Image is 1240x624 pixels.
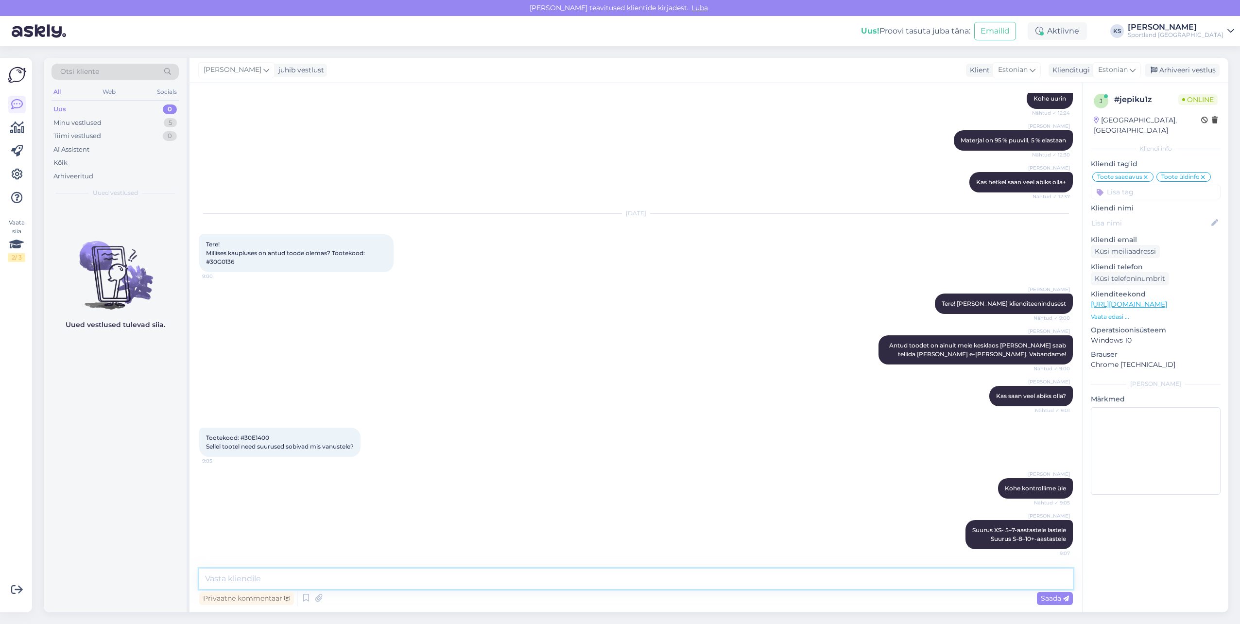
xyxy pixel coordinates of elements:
[1028,378,1070,385] span: [PERSON_NAME]
[976,178,1066,186] span: Kas hetkel saan veel abiks olla+
[53,145,89,155] div: AI Assistent
[966,65,990,75] div: Klient
[101,86,118,98] div: Web
[1033,95,1066,102] span: Kohe uurin
[998,65,1028,75] span: Estonian
[53,118,102,128] div: Minu vestlused
[202,273,239,280] span: 9:00
[1091,203,1221,213] p: Kliendi nimi
[155,86,179,98] div: Socials
[93,189,138,197] span: Uued vestlused
[1033,193,1070,200] span: Nähtud ✓ 12:37
[1033,550,1070,557] span: 9:07
[53,172,93,181] div: Arhiveeritud
[1091,144,1221,153] div: Kliendi info
[942,300,1066,307] span: Tere! [PERSON_NAME] klienditeenindusest
[1098,65,1128,75] span: Estonian
[44,224,187,311] img: No chats
[1091,380,1221,388] div: [PERSON_NAME]
[199,209,1073,218] div: [DATE]
[199,592,294,605] div: Privaatne kommentaar
[60,67,99,77] span: Otsi kliente
[1033,365,1070,372] span: Nähtud ✓ 9:00
[889,342,1068,358] span: Antud toodet on ainult meie kesklaos [PERSON_NAME] saab tellida [PERSON_NAME] e-[PERSON_NAME]. Va...
[1033,499,1070,506] span: Nähtud ✓ 9:05
[1178,94,1218,105] span: Online
[1091,235,1221,245] p: Kliendi email
[1028,164,1070,172] span: [PERSON_NAME]
[164,118,177,128] div: 5
[52,86,63,98] div: All
[861,25,970,37] div: Proovi tasuta juba täna:
[206,434,354,450] span: Tootekood: #30E1400 Sellel tootel need suurused sobivad mis vanustele?
[1091,325,1221,335] p: Operatsioonisüsteem
[1091,159,1221,169] p: Kliendi tag'id
[861,26,879,35] b: Uus!
[8,218,25,262] div: Vaata siia
[996,392,1066,399] span: Kas saan veel abiks olla?
[1110,24,1124,38] div: KS
[1094,115,1201,136] div: [GEOGRAPHIC_DATA], [GEOGRAPHIC_DATA]
[1041,594,1069,603] span: Saada
[1091,360,1221,370] p: Chrome [TECHNICAL_ID]
[1091,335,1221,346] p: Windows 10
[1091,394,1221,404] p: Märkmed
[1145,64,1220,77] div: Arhiveeri vestlus
[1049,65,1090,75] div: Klienditugi
[1028,286,1070,293] span: [PERSON_NAME]
[163,104,177,114] div: 0
[53,158,68,168] div: Kõik
[961,137,1066,144] span: Materjal on 95 % puuvill, 5 % elastaan
[206,241,366,265] span: Tere! Millises kaupluses on antud toode olemas? Tootekood: #30G0136
[1091,185,1221,199] input: Lisa tag
[8,66,26,84] img: Askly Logo
[275,65,324,75] div: juhib vestlust
[1091,289,1221,299] p: Klienditeekond
[974,22,1016,40] button: Emailid
[1100,97,1102,104] span: j
[204,65,261,75] span: [PERSON_NAME]
[53,104,66,114] div: Uus
[1032,109,1070,117] span: Nähtud ✓ 12:24
[66,320,165,330] p: Uued vestlused tulevad siia.
[1028,22,1087,40] div: Aktiivne
[1028,470,1070,478] span: [PERSON_NAME]
[8,253,25,262] div: 2 / 3
[1114,94,1178,105] div: # jepiku1z
[1033,314,1070,322] span: Nähtud ✓ 9:00
[1161,174,1200,180] span: Toote üldinfo
[1028,512,1070,520] span: [PERSON_NAME]
[1033,407,1070,414] span: Nähtud ✓ 9:01
[689,3,711,12] span: Luba
[53,131,101,141] div: Tiimi vestlused
[163,131,177,141] div: 0
[972,526,1066,542] span: Suurus XS- 5–7-aastastele lastele Suurus S-8–10+-aastastele
[1005,485,1066,492] span: Kohe kontrollime üle
[1091,312,1221,321] p: Vaata edasi ...
[1091,349,1221,360] p: Brauser
[1128,23,1234,39] a: [PERSON_NAME]Sportland [GEOGRAPHIC_DATA]
[1091,218,1209,228] input: Lisa nimi
[1091,245,1160,258] div: Küsi meiliaadressi
[1128,23,1223,31] div: [PERSON_NAME]
[1097,174,1142,180] span: Toote saadavus
[1091,262,1221,272] p: Kliendi telefon
[202,457,239,465] span: 9:05
[1028,328,1070,335] span: [PERSON_NAME]
[1028,122,1070,130] span: [PERSON_NAME]
[1032,151,1070,158] span: Nähtud ✓ 12:30
[1091,272,1169,285] div: Küsi telefoninumbrit
[1091,300,1167,309] a: [URL][DOMAIN_NAME]
[1128,31,1223,39] div: Sportland [GEOGRAPHIC_DATA]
